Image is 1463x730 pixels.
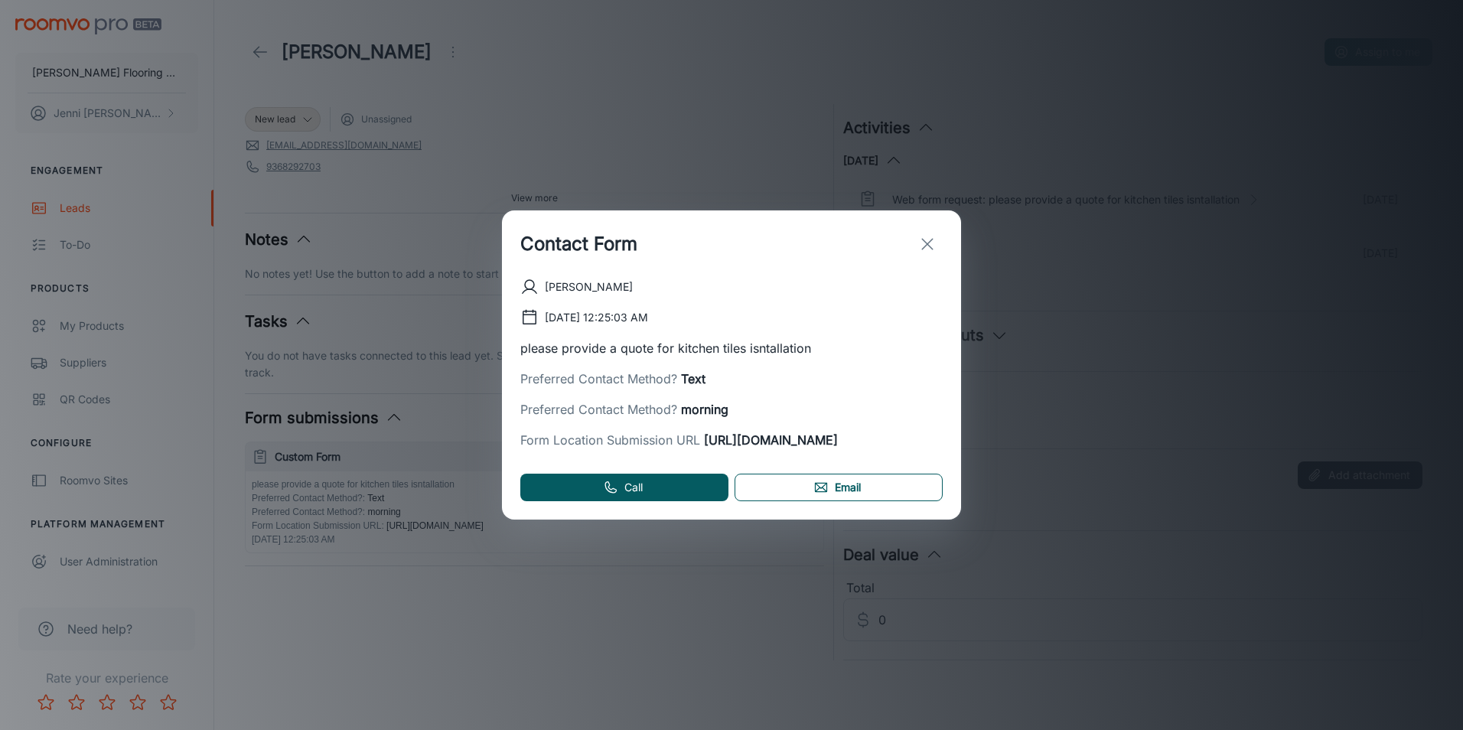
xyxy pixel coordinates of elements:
h1: Contact Form [520,230,637,258]
button: exit [912,229,943,259]
span: [URL][DOMAIN_NAME] [700,432,838,448]
span: Preferred Contact Method? [520,371,677,386]
p: please provide a quote for kitchen tiles isntallation [520,339,943,357]
a: Email [735,474,943,501]
span: Form Location Submission URL [520,432,700,448]
span: Preferred Contact Method? [520,402,677,417]
a: Call [520,474,728,501]
span: morning [677,402,728,417]
p: [PERSON_NAME] [545,279,633,295]
p: [DATE] 12:25:03 AM [545,309,648,326]
span: Text [677,371,705,386]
